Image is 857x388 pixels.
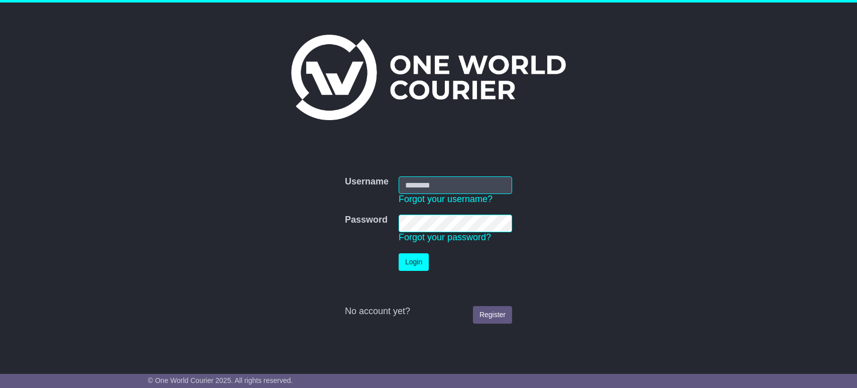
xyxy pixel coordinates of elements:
[473,306,512,324] a: Register
[345,176,389,187] label: Username
[148,376,293,384] span: © One World Courier 2025. All rights reserved.
[399,232,491,242] a: Forgot your password?
[399,253,429,271] button: Login
[291,35,565,120] img: One World
[345,215,388,226] label: Password
[399,194,493,204] a: Forgot your username?
[345,306,512,317] div: No account yet?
